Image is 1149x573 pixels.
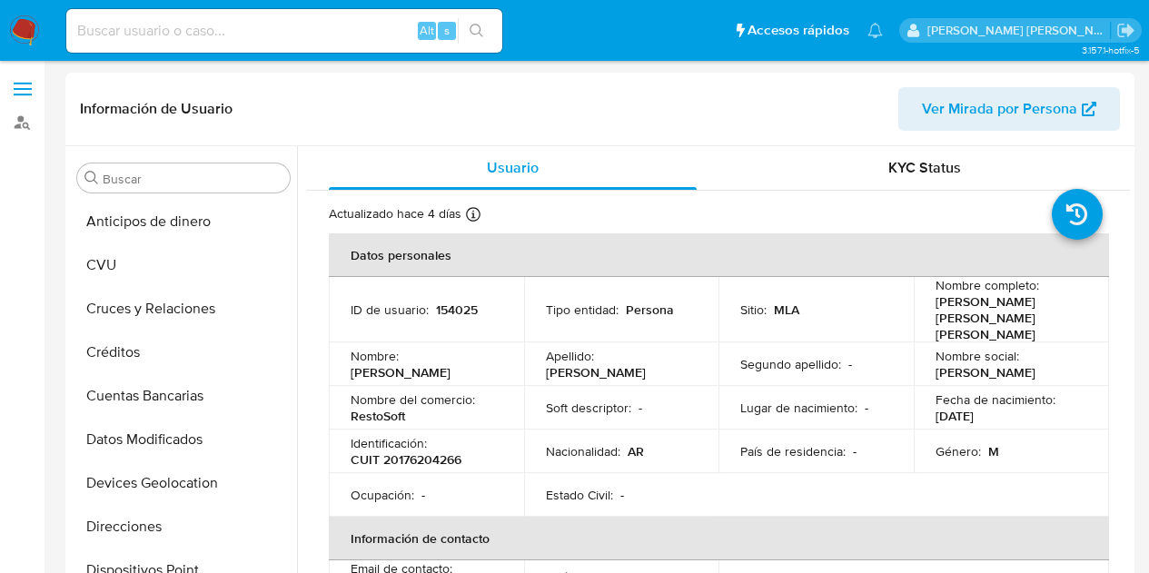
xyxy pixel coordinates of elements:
a: Salir [1116,21,1135,40]
p: Actualizado hace 4 días [329,205,461,222]
span: KYC Status [888,157,961,178]
p: [PERSON_NAME] [546,364,646,380]
p: [DATE] [936,408,974,424]
span: s [444,22,450,39]
p: - [853,443,857,459]
p: - [639,400,642,416]
p: Segundo apellido : [740,356,841,372]
p: Nombre completo : [936,277,1039,293]
button: Ver Mirada por Persona [898,87,1120,131]
th: Información de contacto [329,517,1109,560]
p: Identificación : [351,435,427,451]
p: - [620,487,624,503]
p: País de residencia : [740,443,846,459]
span: Alt [420,22,434,39]
button: Devices Geolocation [70,461,297,505]
p: - [865,400,868,416]
p: Nombre del comercio : [351,391,475,408]
button: Buscar [84,171,99,185]
p: Estado Civil : [546,487,613,503]
p: - [848,356,852,372]
p: Fecha de nacimiento : [936,391,1055,408]
p: Género : [936,443,981,459]
p: AR [628,443,644,459]
p: [PERSON_NAME] [PERSON_NAME] [PERSON_NAME] [936,293,1080,342]
p: - [421,487,425,503]
p: Soft descriptor : [546,400,631,416]
p: RestoSoft [351,408,405,424]
p: Sitio : [740,301,767,318]
button: Cuentas Bancarias [70,374,297,418]
p: [PERSON_NAME] [936,364,1035,380]
button: Créditos [70,331,297,374]
p: Lugar de nacimiento : [740,400,857,416]
p: [PERSON_NAME] [351,364,451,380]
p: ID de usuario : [351,301,429,318]
a: Notificaciones [867,23,883,38]
p: Apellido : [546,348,594,364]
p: Nombre social : [936,348,1019,364]
p: 154025 [436,301,478,318]
button: Direcciones [70,505,297,548]
button: Cruces y Relaciones [70,287,297,331]
p: Persona [626,301,674,318]
button: search-icon [458,18,495,44]
input: Buscar [103,171,282,187]
p: MLA [774,301,799,318]
button: CVU [70,243,297,287]
button: Datos Modificados [70,418,297,461]
p: Nacionalidad : [546,443,620,459]
p: Ocupación : [351,487,414,503]
p: CUIT 20176204266 [351,451,461,468]
button: Anticipos de dinero [70,200,297,243]
p: Tipo entidad : [546,301,619,318]
span: Ver Mirada por Persona [922,87,1077,131]
span: Accesos rápidos [748,21,849,40]
p: Nombre : [351,348,399,364]
h1: Información de Usuario [80,100,233,118]
span: Usuario [487,157,539,178]
p: gloria.villasanti@mercadolibre.com [927,22,1111,39]
p: M [988,443,999,459]
input: Buscar usuario o caso... [66,19,502,43]
th: Datos personales [329,233,1109,277]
